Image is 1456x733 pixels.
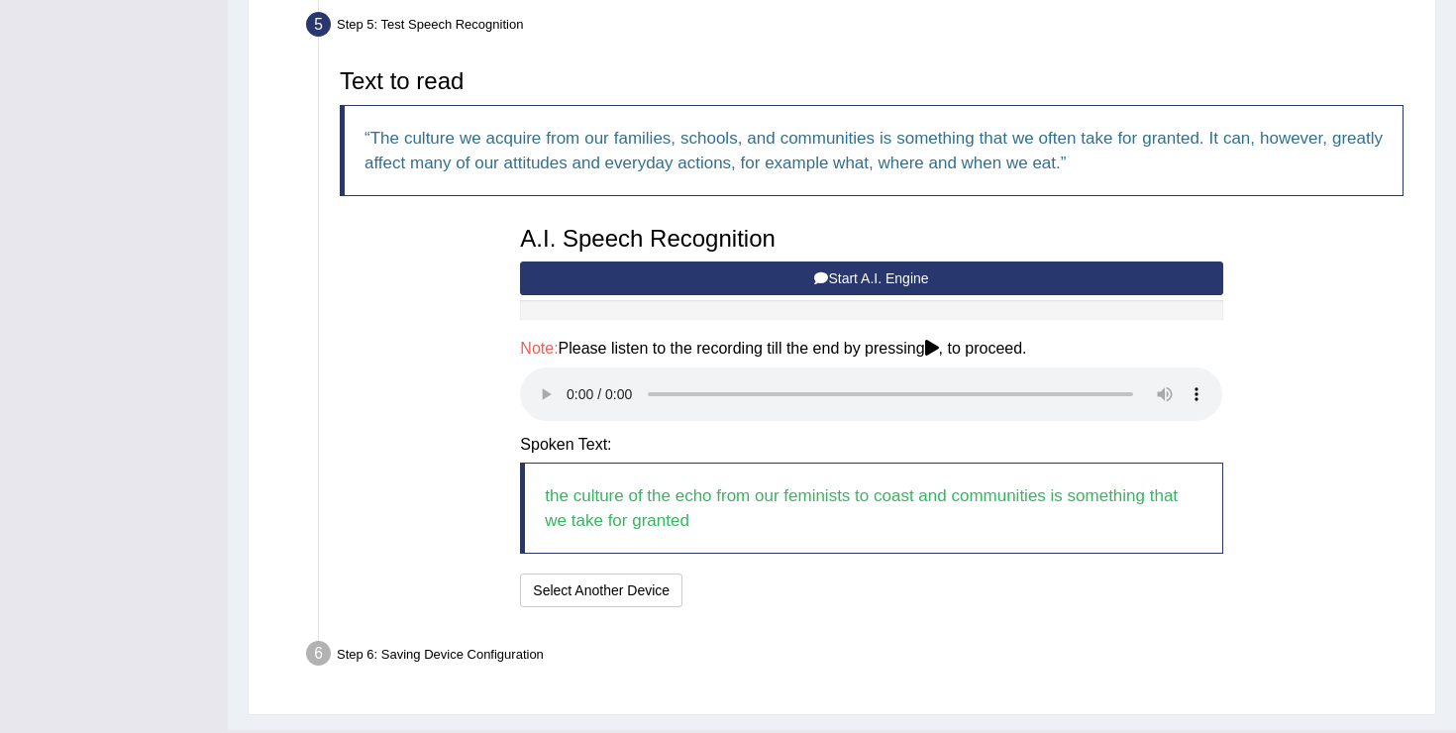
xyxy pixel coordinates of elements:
blockquote: the culture of the echo from our feminists to coast and communities is something that we take for... [520,463,1222,554]
button: Select Another Device [520,574,682,607]
q: The culture we acquire from our families, schools, and communities is something that we often tak... [364,129,1383,172]
h4: Spoken Text: [520,436,1222,454]
span: Note: [520,340,558,357]
h3: Text to read [340,68,1404,94]
button: Start A.I. Engine [520,262,1222,295]
div: Step 5: Test Speech Recognition [297,6,1426,50]
div: Step 6: Saving Device Configuration [297,635,1426,679]
h3: A.I. Speech Recognition [520,226,1222,252]
h4: Please listen to the recording till the end by pressing , to proceed. [520,340,1222,358]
